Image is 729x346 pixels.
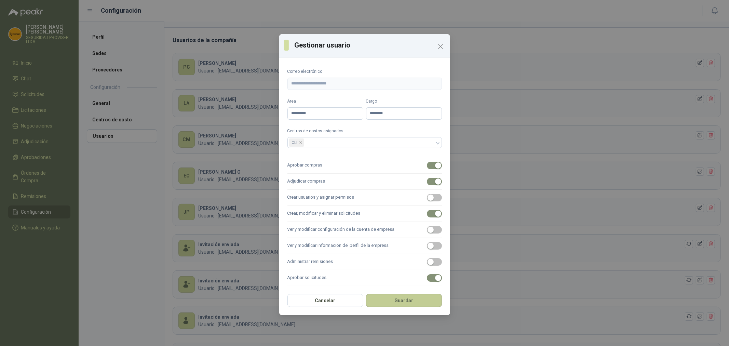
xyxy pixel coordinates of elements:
[287,174,442,190] label: Adjudicar compras
[427,162,442,169] button: Aprobar compras
[366,98,442,105] label: Cargo
[427,226,442,234] button: Ver y modificar configuración de la cuenta de empresa
[427,194,442,201] button: Crear usuarios y asignar permisos
[287,190,442,206] label: Crear usuarios y asignar permisos
[427,210,442,217] button: Crear, modificar y eliminar solicitudes
[287,238,442,254] label: Ver y modificar información del perfil de la empresa
[287,128,442,134] label: Centros de costos asignados
[292,139,298,146] span: CLI
[427,274,442,282] button: Aprobar solicitudes
[287,294,363,307] button: Cancelar
[289,138,304,147] span: CLI
[287,206,442,222] label: Crear, modificar y eliminar solicitudes
[287,254,442,270] label: Administrar remisiones
[366,294,442,307] button: Guardar
[294,40,445,50] h3: Gestionar usuario
[427,258,442,266] button: Administrar remisiones
[287,68,442,75] label: Correo electrónico
[287,98,363,105] label: Área
[287,286,442,302] label: Administrar negociaciones
[287,158,442,174] label: Aprobar compras
[287,222,442,238] label: Ver y modificar configuración de la cuenta de empresa
[427,242,442,250] button: Ver y modificar información del perfil de la empresa
[287,270,442,286] label: Aprobar solicitudes
[427,178,442,185] button: Adjudicar compras
[435,41,446,52] button: Close
[299,141,302,144] span: close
